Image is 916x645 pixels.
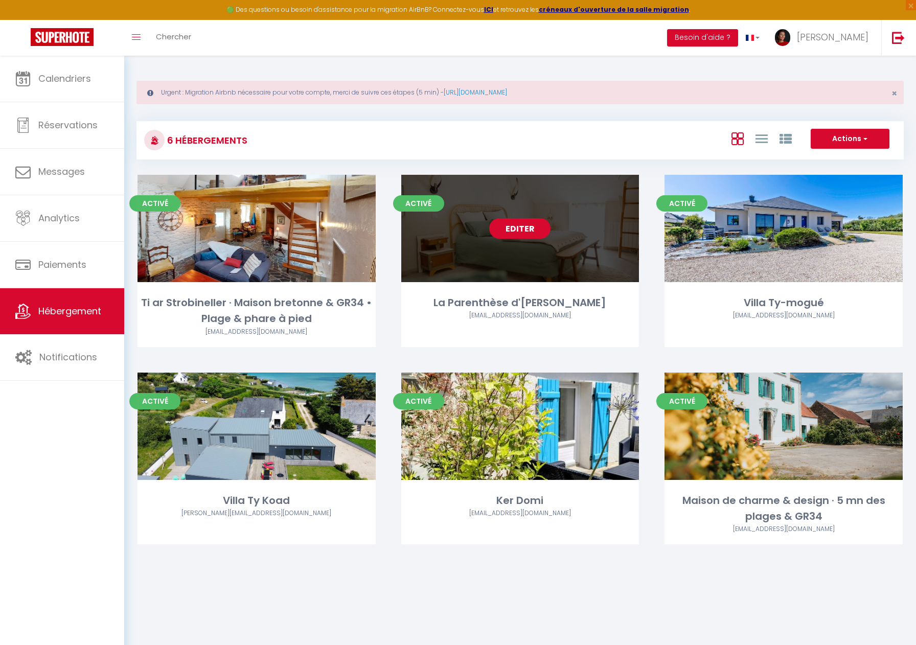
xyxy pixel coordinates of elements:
[38,119,98,131] span: Réservations
[797,31,868,43] span: [PERSON_NAME]
[136,81,904,104] div: Urgent : Migration Airbnb nécessaire pour votre compte, merci de suivre ces étapes (5 min) -
[891,87,897,100] span: ×
[891,89,897,98] button: Close
[138,295,376,327] div: Ti ar Strobineller · Maison bretonne & GR34 • Plage & phare à pied
[401,311,639,320] div: Airbnb
[401,509,639,518] div: Airbnb
[656,393,707,409] span: Activé
[667,29,738,47] button: Besoin d'aide ?
[665,295,903,311] div: Villa Ty-mogué
[767,20,881,56] a: ... [PERSON_NAME]
[401,295,639,311] div: La Parenthèse d'[PERSON_NAME]
[755,130,768,147] a: Vue en Liste
[489,218,551,239] a: Editer
[892,31,905,44] img: logout
[129,393,180,409] span: Activé
[31,28,94,46] img: Super Booking
[156,31,191,42] span: Chercher
[129,195,180,212] span: Activé
[138,327,376,337] div: Airbnb
[138,493,376,509] div: Villa Ty Koad
[775,29,790,46] img: ...
[539,5,689,14] a: créneaux d'ouverture de la salle migration
[665,524,903,534] div: Airbnb
[393,393,444,409] span: Activé
[38,165,85,178] span: Messages
[401,493,639,509] div: Ker Domi
[444,88,507,97] a: [URL][DOMAIN_NAME]
[148,20,199,56] a: Chercher
[39,351,97,363] span: Notifications
[38,212,80,224] span: Analytics
[165,129,247,152] h3: 6 Hébergements
[38,258,86,271] span: Paiements
[138,509,376,518] div: Airbnb
[393,195,444,212] span: Activé
[8,4,39,35] button: Ouvrir le widget de chat LiveChat
[38,305,101,317] span: Hébergement
[811,129,889,149] button: Actions
[665,493,903,525] div: Maison de charme & design · 5 mn des plages & GR34
[780,130,792,147] a: Vue par Groupe
[731,130,744,147] a: Vue en Box
[665,311,903,320] div: Airbnb
[656,195,707,212] span: Activé
[38,72,91,85] span: Calendriers
[484,5,493,14] a: ICI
